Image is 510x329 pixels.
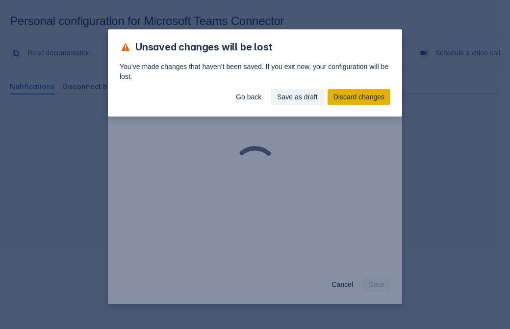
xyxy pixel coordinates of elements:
[277,89,318,105] span: Save as draft
[333,89,384,105] span: Discard changes
[230,89,267,105] button: Go back
[271,89,324,105] button: Save as draft
[135,41,272,54] span: Unsaved changes will be lost
[120,41,131,53] span: warning
[108,61,402,82] div: You’ve made changes that haven’t been saved. If you exit now, your configuration will be lost.
[328,89,390,105] button: Discard changes
[236,89,261,105] span: Go back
